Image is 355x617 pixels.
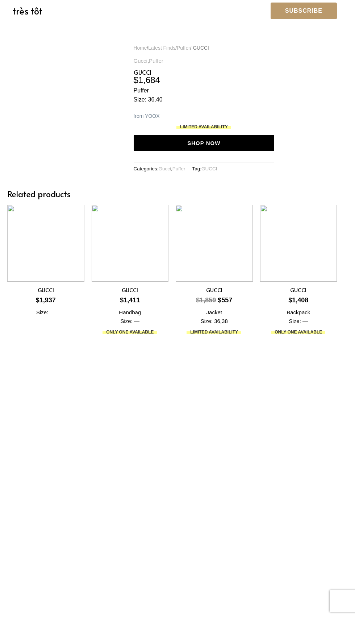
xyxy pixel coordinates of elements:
bdi: 1,411 [120,297,140,304]
div: Size: 36,38 [176,317,253,326]
div: ONLY ONE AVAILABLE [260,328,337,336]
span: , [134,58,275,63]
bdi: 1,408 [288,297,308,304]
span: Tag: [192,165,217,174]
a: Gucci [134,58,147,64]
div: Size: — [260,317,337,326]
span: $ [288,297,292,304]
a: Shop Now [134,135,275,151]
a: Gucci [159,166,171,171]
h2: GUCCI [176,286,253,294]
div: Puffer [134,86,275,95]
a: Home [134,45,147,51]
a: GUCCI [201,166,217,171]
div: Handbag [92,308,169,317]
div: Jacket [176,308,253,317]
a: Latest Finds [148,45,175,51]
div: LIMITED AVAILABILITY [176,328,253,336]
a: GUCCI [176,286,253,296]
span: $ [196,297,200,304]
span: $ [36,297,39,304]
h2: GUCCI [260,286,337,294]
a: GUCCI [7,286,84,296]
h1: GUCCI [134,69,275,76]
nav: Breadcrumb [134,44,275,53]
a: Puffer [177,45,190,51]
a: GUCCI [260,286,337,296]
h2: GUCCI [7,286,84,294]
bdi: 1,937 [36,297,56,304]
div: ONLY ONE AVAILABLE [92,328,169,336]
div: Backpack [260,308,337,317]
a: Puffer [172,166,185,171]
a: Puffer [149,58,163,64]
h2: Related products [7,189,337,199]
bdi: 1,684 [134,75,160,85]
div: LIMITED AVAILABILITY [134,123,275,131]
div: Size: — [92,317,169,326]
div: Size: 36,40 [134,95,275,104]
bdi: 557 [218,297,232,304]
div: Size: — [7,308,84,317]
a: Subscribe [271,3,337,19]
span: $ [218,297,221,304]
span: $ [134,75,138,85]
a: très tôt [13,4,42,17]
bdi: 1,859 [196,297,216,304]
a: GUCCI [92,286,169,296]
div: from YOOX [134,112,275,121]
span: Categories: , [134,165,185,174]
h2: GUCCI [92,286,169,294]
span: $ [120,297,124,304]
